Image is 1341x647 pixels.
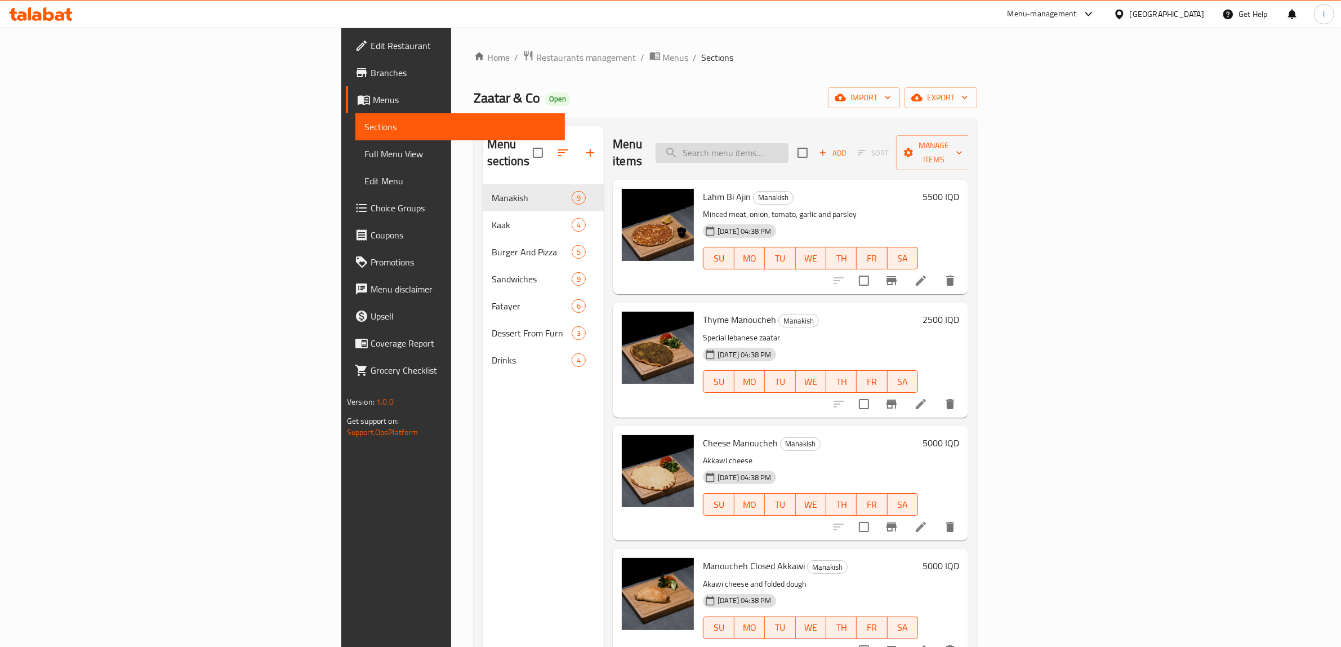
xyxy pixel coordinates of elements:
button: TU [765,370,795,393]
div: Menu-management [1008,7,1077,21]
div: Drinks4 [483,347,604,374]
button: WE [796,617,826,639]
span: Manoucheh Closed Akkawi [703,557,805,574]
a: Branches [346,59,565,86]
span: Select to update [852,392,876,416]
a: Grocery Checklist [346,357,565,384]
span: MO [739,619,760,636]
button: SU [703,617,734,639]
span: [DATE] 04:38 PM [713,472,776,483]
span: Coverage Report [371,336,556,350]
span: Drinks [492,353,572,367]
button: Add [814,144,850,162]
a: Menus [649,50,689,65]
span: WE [800,497,822,513]
span: l [1323,8,1325,20]
span: Coupons [371,228,556,242]
li: / [693,51,697,64]
p: Akawi cheese and folded dough [703,577,918,591]
button: MO [734,247,765,269]
span: Fatayer [492,299,572,313]
span: Manakish [779,314,818,327]
a: Coverage Report [346,330,565,357]
div: Dessert From Furn3 [483,320,604,347]
a: Edit menu item [914,397,928,411]
span: SA [892,250,914,267]
button: TU [765,247,795,269]
span: [DATE] 04:38 PM [713,226,776,237]
li: / [641,51,645,64]
button: WE [796,493,826,516]
span: Select to update [852,515,876,539]
span: Menu disclaimer [371,282,556,296]
span: 9 [572,274,585,285]
span: Edit Restaurant [371,39,556,52]
span: TH [831,619,852,636]
div: items [572,326,586,340]
input: search [656,143,788,163]
a: Menu disclaimer [346,276,565,303]
span: Select section [791,141,814,165]
span: TH [831,250,852,267]
span: [DATE] 04:38 PM [713,349,776,360]
button: SU [703,247,734,269]
button: SU [703,370,734,393]
span: Branches [371,66,556,79]
a: Restaurants management [523,50,636,65]
span: Promotions [371,255,556,269]
span: Cheese Manoucheh [703,435,778,451]
span: Sort sections [550,139,577,166]
span: Manakish [808,561,847,574]
a: Menus [346,86,565,113]
span: Restaurants management [536,51,636,64]
span: Grocery Checklist [371,364,556,377]
button: FR [857,493,887,516]
span: SA [892,497,914,513]
span: FR [861,497,883,513]
button: TH [826,247,857,269]
button: FR [857,617,887,639]
div: Fatayer6 [483,293,604,320]
span: export [914,91,968,105]
nav: breadcrumb [474,50,978,65]
span: Manakish [492,191,572,205]
button: import [828,87,900,108]
a: Edit menu item [914,274,928,287]
span: SU [708,250,729,267]
a: Sections [355,113,565,140]
h6: 5000 IQD [923,558,959,574]
button: MO [734,370,765,393]
button: WE [796,247,826,269]
div: Kaak [492,218,572,232]
div: Manakish [778,314,819,327]
span: Sections [364,120,556,134]
div: Manakish [753,191,794,205]
button: FR [857,370,887,393]
span: Get support on: [347,414,399,428]
span: Menus [373,93,556,107]
span: 1.0.0 [376,395,394,409]
p: Minced meat, onion, tomato, garlic and parsley [703,207,918,221]
span: TU [769,250,791,267]
div: items [572,299,586,313]
a: Promotions [346,249,565,276]
button: FR [857,247,887,269]
button: TU [765,493,795,516]
span: 9 [572,193,585,203]
h2: Menu items [613,136,642,170]
button: MO [734,617,765,639]
span: FR [861,250,883,267]
div: items [572,191,586,205]
span: Add [817,147,848,159]
button: SA [888,493,918,516]
a: Edit menu item [914,520,928,534]
button: TH [826,370,857,393]
span: Add item [814,144,850,162]
button: TH [826,617,857,639]
span: Manakish [754,191,793,204]
span: SU [708,497,729,513]
span: Full Menu View [364,147,556,161]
